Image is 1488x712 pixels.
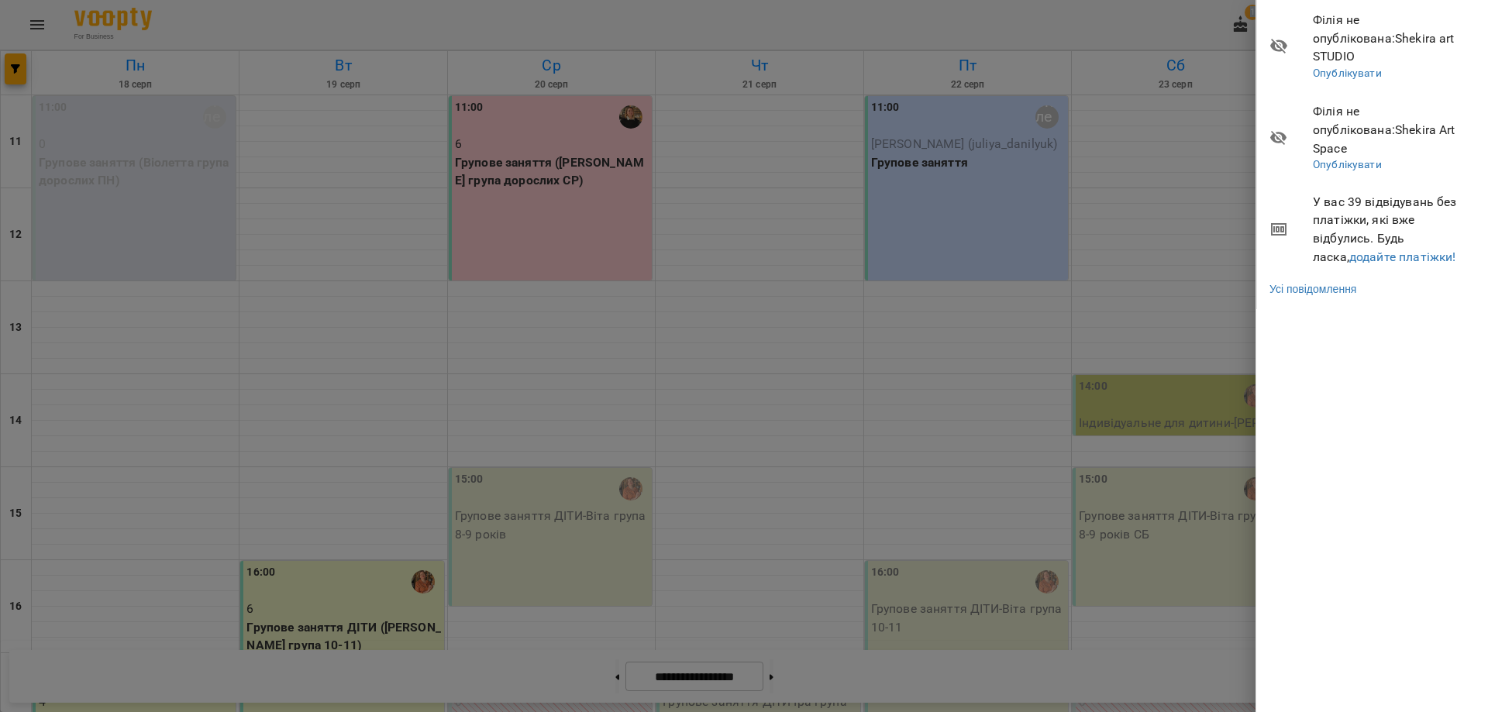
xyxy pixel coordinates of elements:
a: Усі повідомлення [1269,281,1356,297]
a: додайте платіжки! [1349,249,1456,264]
span: У вас 39 відвідувань без платіжки, які вже відбулись. Будь ласка, [1313,193,1476,266]
span: Філія не опублікована : Shekira Art Space [1313,102,1476,157]
a: Опублікувати [1313,67,1382,79]
a: Опублікувати [1313,158,1382,170]
span: Філія не опублікована : Shekira art STUDIO [1313,11,1476,66]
